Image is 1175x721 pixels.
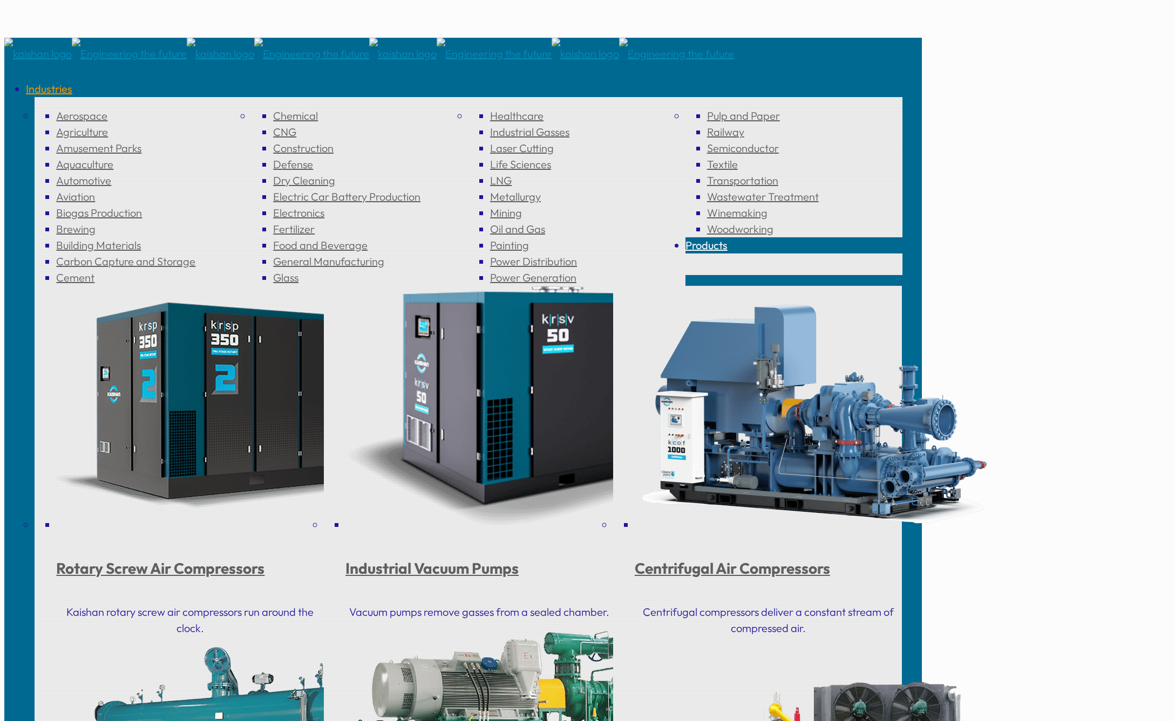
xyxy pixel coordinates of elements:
[635,559,830,578] a: Centrifugal Air Compressors
[707,174,778,187] a: Transportation
[4,39,734,68] a: Kaishan USA
[56,174,111,187] a: Automotive
[490,141,554,155] a: Laser Cutting
[56,141,141,155] a: Amusement Parks
[273,255,384,268] a: General Manufacturing
[707,190,819,203] a: Wastewater Treatment
[56,109,107,122] a: Aerospace
[490,109,544,122] a: Healthcare
[273,271,298,284] a: Glass
[345,286,706,528] img: thumb-Industrial-Vacuum-Pumps
[56,238,141,252] a: Building Materials
[56,125,108,139] a: Agriculture
[273,157,313,171] a: Defense
[56,157,113,171] a: Aquaculture
[56,604,324,636] p: Kaishan rotary screw air compressors run around the clock.
[273,206,324,219] a: Electronics
[369,38,437,70] img: kaishan logo
[273,141,334,155] a: Construction
[707,141,779,155] a: Semiconductor
[437,38,552,70] img: Engineering the future
[273,109,318,122] a: Chemical
[273,222,315,236] a: Fertilizer
[707,222,773,236] a: Woodworking
[56,559,264,578] a: Rotary Screw Air Compressors
[490,190,541,203] a: Metallurgy
[490,238,529,252] a: Painting
[635,604,902,636] p: Centrifugal compressors deliver a constant stream of compressed air.
[685,238,728,252] span: Products
[490,271,576,284] a: Power Generation
[56,190,95,203] a: Aviation
[56,286,417,528] img: thumb-Rotary-Screw-Air-Compressors
[273,190,420,203] a: Electric Car Battery Production
[490,222,545,236] a: Oil and Gas
[273,125,296,139] a: CNG
[635,286,995,528] img: thumb-Centrifugal-Air-Compressors
[56,271,94,284] a: Cement
[707,157,738,171] a: Textile
[490,125,569,139] a: Industrial Gasses
[490,174,512,187] a: LNG
[707,109,780,122] a: Pulp and Paper
[187,38,254,70] img: kaishan logo
[707,125,744,139] a: Railway
[72,38,187,70] img: Engineering the future
[685,230,728,260] a: Products
[490,255,577,268] a: Power Distribution
[56,206,142,219] a: Biogas Production
[26,74,72,104] a: Industries
[56,255,195,268] a: Carbon Capture and Storage
[26,82,72,95] span: Industries
[273,174,335,187] a: Dry Cleaning
[619,38,734,70] img: Engineering the future
[345,604,613,620] p: Vacuum pumps remove gasses from a sealed chamber.
[490,157,551,171] a: Life Sciences
[490,206,522,219] a: Mining
[254,38,369,70] img: Engineering the future
[707,206,768,219] a: Winemaking
[4,38,72,70] img: kaishan logo
[345,559,519,578] a: Industrial Vacuum Pumps
[56,222,96,236] a: Brewing
[273,238,368,252] a: Food and Beverage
